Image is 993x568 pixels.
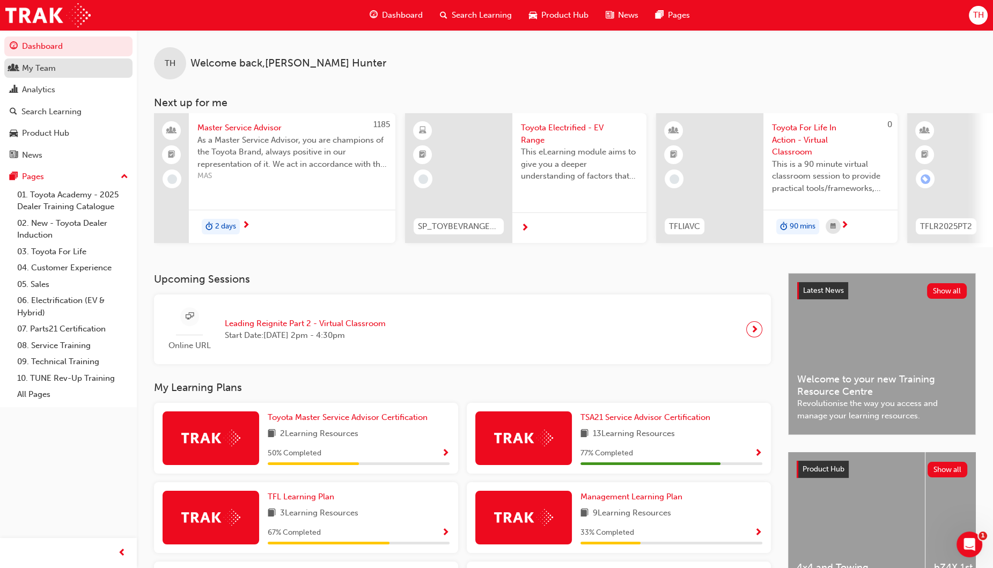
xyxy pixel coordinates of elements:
span: Leading Reignite Part 2 - Virtual Classroom [225,318,386,330]
a: Search Learning [4,102,133,122]
a: SP_TOYBEVRANGE_ELToyota Electrified - EV RangeThis eLearning module aims to give you a deeper und... [405,113,646,243]
div: Analytics [22,84,55,96]
span: Online URL [163,340,216,352]
span: TSA21 Service Advisor Certification [580,412,710,422]
a: TFL Learning Plan [268,491,339,503]
img: Trak [5,3,91,27]
span: learningRecordVerb_ENROLL-icon [921,174,930,184]
button: Show all [928,462,968,477]
span: news-icon [10,151,18,160]
span: booktick-icon [670,148,678,162]
span: TFL Learning Plan [268,492,334,501]
span: 50 % Completed [268,447,321,460]
span: 1 [979,532,987,540]
span: TFLR2025PT2 [920,220,972,233]
span: guage-icon [10,42,18,51]
span: 13 Learning Resources [593,427,675,441]
span: TH [165,57,175,70]
span: search-icon [10,107,17,117]
span: Search Learning [452,9,512,21]
span: 67 % Completed [268,527,321,539]
a: pages-iconPages [647,4,698,26]
a: 04. Customer Experience [13,260,133,276]
span: learningRecordVerb_NONE-icon [167,174,177,184]
div: Search Learning [21,106,82,118]
h3: Next up for me [137,97,993,109]
span: duration-icon [780,220,788,234]
span: calendar-icon [830,220,836,233]
span: 9 Learning Resources [593,507,671,520]
span: Master Service Advisor [197,122,387,134]
a: Online URLLeading Reignite Part 2 - Virtual ClassroomStart Date:[DATE] 2pm - 4:30pm [163,303,762,356]
div: News [22,149,42,161]
a: news-iconNews [597,4,647,26]
span: Toyota Electrified - EV Range [521,122,638,146]
a: 08. Service Training [13,337,133,354]
span: Pages [668,9,690,21]
span: learningRecordVerb_NONE-icon [418,174,428,184]
img: Trak [181,509,240,526]
span: Show Progress [442,528,450,538]
a: 09. Technical Training [13,353,133,370]
a: All Pages [13,386,133,403]
a: search-iconSearch Learning [431,4,520,26]
a: 0TFLIAVCToyota For Life In Action - Virtual ClassroomThis is a 90 minute virtual classroom sessio... [656,113,898,243]
span: As a Master Service Advisor, you are champions of the Toyota Brand, always positive in our repres... [197,134,387,171]
iframe: Intercom live chat [957,532,982,557]
span: next-icon [521,224,529,233]
button: TH [969,6,988,25]
a: 06. Electrification (EV & Hybrid) [13,292,133,321]
span: sessionType_ONLINE_URL-icon [186,310,194,323]
span: book-icon [268,507,276,520]
span: booktick-icon [921,148,929,162]
span: News [618,9,638,21]
h3: Upcoming Sessions [154,273,771,285]
span: guage-icon [370,9,378,22]
span: TFLIAVC [669,220,700,233]
span: SP_TOYBEVRANGE_EL [418,220,499,233]
span: Show Progress [442,449,450,459]
button: Show Progress [754,447,762,460]
span: car-icon [529,9,537,22]
span: 3 Learning Resources [280,507,358,520]
a: Dashboard [4,36,133,56]
span: book-icon [580,427,589,441]
span: learningResourceType_INSTRUCTOR_LED-icon [921,124,929,138]
a: Latest NewsShow allWelcome to your new Training Resource CentreRevolutionise the way you access a... [788,273,976,435]
span: learningResourceType_ELEARNING-icon [419,124,426,138]
div: My Team [22,62,56,75]
span: MAS [197,170,387,182]
span: Product Hub [803,464,844,474]
img: Trak [494,509,553,526]
a: 01. Toyota Academy - 2025 Dealer Training Catalogue [13,187,133,215]
a: 10. TUNE Rev-Up Training [13,370,133,387]
span: booktick-icon [419,148,426,162]
span: booktick-icon [168,148,175,162]
h3: My Learning Plans [154,381,771,394]
a: 05. Sales [13,276,133,293]
span: Latest News [803,286,844,295]
span: book-icon [268,427,276,441]
button: Show Progress [442,447,450,460]
a: News [4,145,133,165]
div: Pages [22,171,44,183]
span: Revolutionise the way you access and manage your learning resources. [797,397,967,422]
div: Product Hub [22,127,69,139]
span: This is a 90 minute virtual classroom session to provide practical tools/frameworks, behaviours a... [772,158,889,195]
span: learningRecordVerb_NONE-icon [670,174,679,184]
span: book-icon [580,507,589,520]
a: car-iconProduct Hub [520,4,597,26]
span: Show Progress [754,449,762,459]
span: Start Date: [DATE] 2pm - 4:30pm [225,329,386,342]
span: Dashboard [382,9,423,21]
span: people-icon [10,64,18,73]
span: 33 % Completed [580,527,634,539]
span: 77 % Completed [580,447,633,460]
span: 90 mins [790,220,815,233]
a: Analytics [4,80,133,100]
a: Latest NewsShow all [797,282,967,299]
a: Product HubShow all [797,461,967,478]
span: Toyota Master Service Advisor Certification [268,412,428,422]
span: Welcome to your new Training Resource Centre [797,373,967,397]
